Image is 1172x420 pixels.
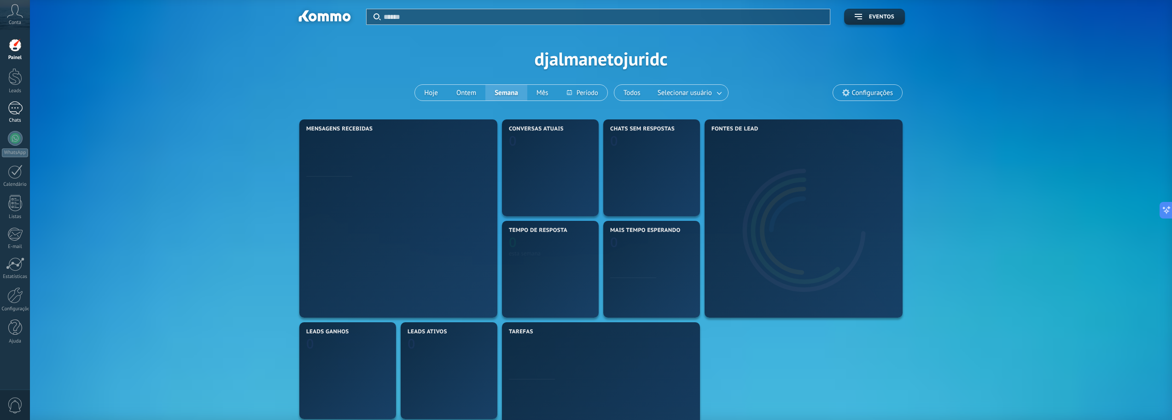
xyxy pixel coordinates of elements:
div: Chats [2,118,29,124]
span: Leads ativos [408,329,447,335]
text: 0 [610,132,618,150]
text: 0 [509,132,517,150]
div: Leads [2,88,29,94]
span: Selecionar usuário [656,87,714,99]
text: 0 [306,335,314,353]
div: Calendário [2,182,29,188]
button: Mês [527,85,558,101]
span: Chats sem respostas [610,126,675,132]
button: Semana [485,85,527,101]
text: 0 [408,335,415,353]
button: Selecionar usuário [650,85,728,101]
span: Conta [9,20,21,26]
button: Período [558,85,607,101]
div: Configurações [2,306,29,312]
div: Ajuda [2,338,29,344]
div: Listas [2,214,29,220]
button: Eventos [844,9,905,25]
div: WhatsApp [2,148,28,157]
button: Todos [614,85,650,101]
text: 0 [610,233,618,251]
span: Conversas atuais [509,126,564,132]
button: Hoje [415,85,447,101]
div: E-mail [2,244,29,250]
button: Ontem [447,85,485,101]
text: 0 [509,233,517,251]
div: Estatísticas [2,274,29,280]
span: Eventos [869,14,894,20]
span: Mais tempo esperando [610,227,681,234]
div: Painel [2,55,29,61]
span: Fontes de lead [711,126,758,132]
span: Leads ganhos [306,329,349,335]
span: Tarefas [509,329,533,335]
span: Configurações [852,89,893,97]
div: esta semana [509,250,592,257]
span: Mensagens recebidas [306,126,373,132]
span: Tempo de resposta [509,227,567,234]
